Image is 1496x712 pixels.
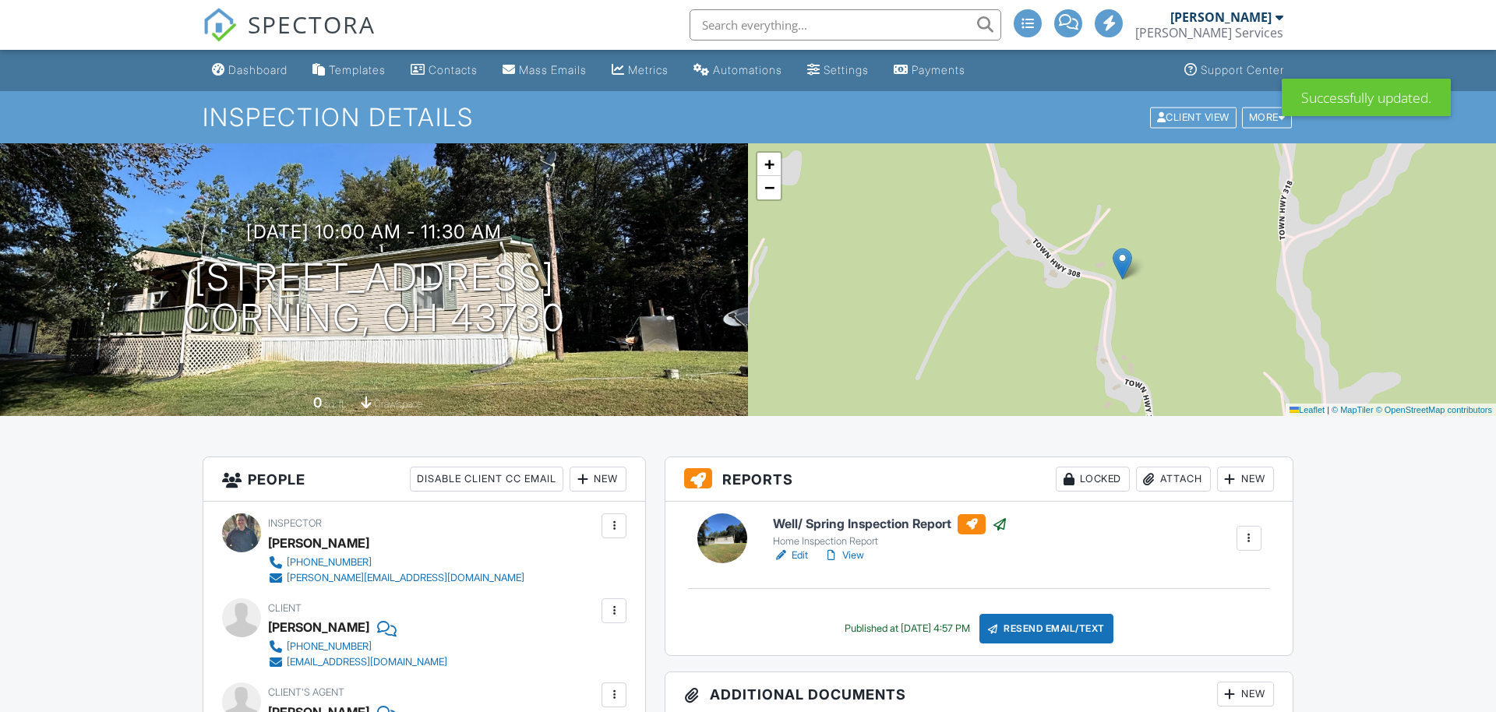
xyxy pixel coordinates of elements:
div: Support Center [1201,63,1284,76]
a: Payments [887,56,972,85]
div: Disable Client CC Email [410,467,563,492]
div: Metrics [628,63,669,76]
a: [PERSON_NAME][EMAIL_ADDRESS][DOMAIN_NAME] [268,570,524,586]
span: − [764,178,774,197]
div: Payments [912,63,965,76]
h3: Reports [665,457,1293,502]
div: [PERSON_NAME][EMAIL_ADDRESS][DOMAIN_NAME] [287,572,524,584]
a: Zoom in [757,153,781,176]
div: Settings [824,63,869,76]
span: SPECTORA [248,8,376,41]
a: Well/ Spring Inspection Report Home Inspection Report [773,514,1007,548]
a: Zoom out [757,176,781,199]
div: Attach [1136,467,1211,492]
div: Resend Email/Text [979,614,1113,643]
h1: [STREET_ADDRESS] Corning, OH 43730 [183,257,566,340]
a: Support Center [1178,56,1290,85]
a: © MapTiler [1332,405,1374,414]
div: [PHONE_NUMBER] [287,556,372,569]
a: Edit [773,548,808,563]
div: Templates [329,63,386,76]
a: [PHONE_NUMBER] [268,639,447,654]
div: Successfully updated. [1282,79,1451,116]
div: Contacts [429,63,478,76]
input: Search everything... [690,9,1001,41]
span: Inspector [268,517,322,529]
div: Mahon Services [1135,25,1283,41]
div: New [1217,467,1274,492]
span: sq. ft. [324,398,346,410]
div: Automations [713,63,782,76]
div: More [1242,107,1293,128]
h3: [DATE] 10:00 am - 11:30 am [246,221,502,242]
a: Mass Emails [496,56,593,85]
h1: Inspection Details [203,104,1293,131]
div: [EMAIL_ADDRESS][DOMAIN_NAME] [287,656,447,668]
div: New [1217,682,1274,707]
h3: People [203,457,645,502]
span: crawlspace [374,398,422,410]
a: Client View [1148,111,1240,122]
img: The Best Home Inspection Software - Spectora [203,8,237,42]
div: New [570,467,626,492]
div: Home Inspection Report [773,535,1007,548]
img: Marker [1113,248,1132,280]
a: SPECTORA [203,21,376,54]
div: Mass Emails [519,63,587,76]
a: Templates [306,56,392,85]
div: Dashboard [228,63,288,76]
span: + [764,154,774,174]
div: [PERSON_NAME] [268,531,369,555]
a: Contacts [404,56,484,85]
div: Client View [1150,107,1237,128]
span: | [1327,405,1329,414]
a: Metrics [605,56,675,85]
a: View [824,548,864,563]
div: [PHONE_NUMBER] [287,640,372,653]
a: Automations (Advanced) [687,56,789,85]
h6: Well/ Spring Inspection Report [773,514,1007,534]
a: [PHONE_NUMBER] [268,555,524,570]
div: Published at [DATE] 4:57 PM [845,622,970,635]
div: [PERSON_NAME] [268,615,369,639]
span: Client's Agent [268,686,344,698]
span: Client [268,602,302,614]
a: Leaflet [1290,405,1325,414]
a: Dashboard [206,56,294,85]
div: Locked [1056,467,1130,492]
a: © OpenStreetMap contributors [1376,405,1492,414]
a: Settings [801,56,875,85]
div: 0 [313,394,322,411]
a: [EMAIL_ADDRESS][DOMAIN_NAME] [268,654,447,670]
div: [PERSON_NAME] [1170,9,1272,25]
